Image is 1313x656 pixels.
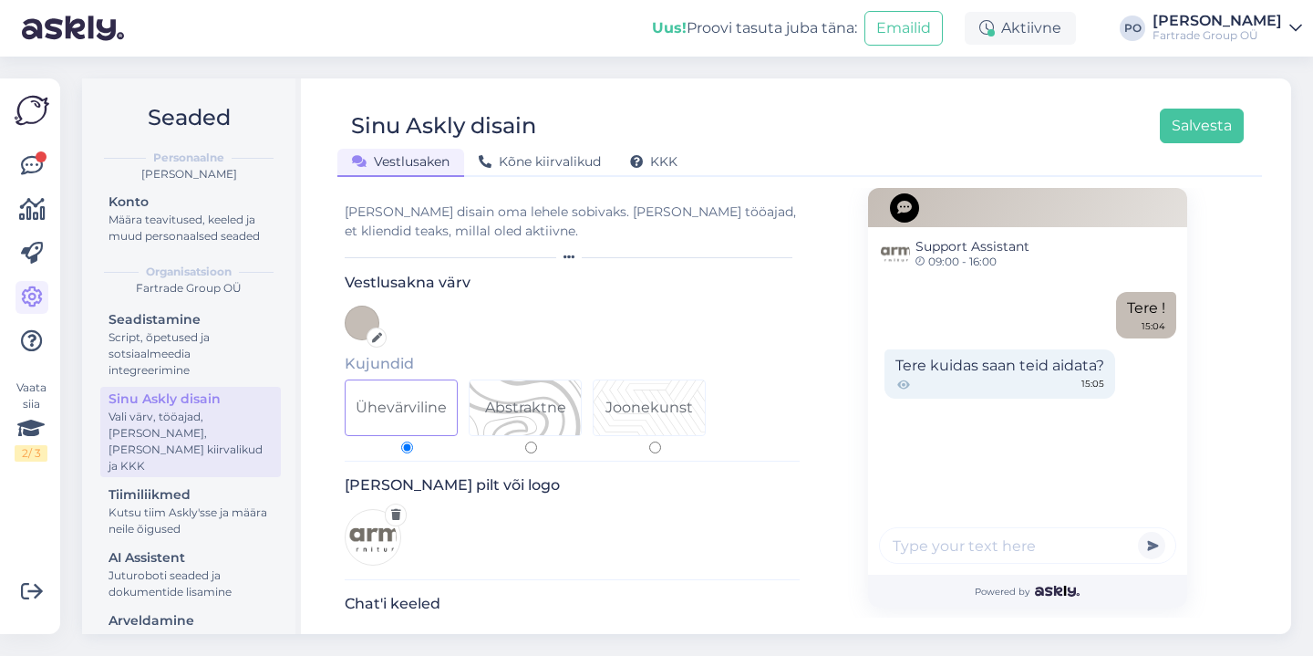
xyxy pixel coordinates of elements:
div: Fartrade Group OÜ [1153,28,1282,43]
input: Pattern 1Abstraktne [525,442,537,453]
span: 09:00 - 16:00 [915,256,1029,267]
a: SeadistamineScript, õpetused ja sotsiaalmeedia integreerimine [100,307,281,381]
div: Vaata siia [15,380,47,462]
div: Aktiivne [965,12,1076,45]
a: AI AssistentJuturoboti seaded ja dokumentide lisamine [100,546,281,603]
div: Kutsu tiim Askly'sse ja määra neile õigused [109,505,273,537]
img: Logo preview [345,509,401,566]
b: Uus! [652,19,687,36]
div: Script, õpetused ja sotsiaalmeedia integreerimine [109,329,273,379]
div: Sinu Askly disain [351,109,536,143]
input: Pattern 2Joonekunst [649,442,661,453]
img: Support [881,238,910,267]
h3: [PERSON_NAME] pilt või logo [345,476,800,494]
div: [PERSON_NAME] [97,166,281,182]
div: Tere kuidas saan teid aidata? [884,349,1115,399]
div: Määra teavitused, keeled ja muud personaalsed seaded [109,212,273,245]
a: KontoMäära teavitused, keeled ja muud personaalsed seaded [100,190,281,247]
div: [PERSON_NAME] disain oma lehele sobivaks. [PERSON_NAME] tööajad, et kliendid teaks, millal oled a... [345,203,800,241]
div: Konto [109,193,273,212]
img: Askly Logo [15,93,49,128]
h3: Vestlusakna värv [345,274,800,291]
span: Kõne kiirvalikud [479,153,601,170]
div: Abstraktne [485,397,566,419]
div: Sinu Askly disain [109,390,273,409]
h5: Kujundid [345,355,800,372]
div: [PERSON_NAME] [1153,14,1282,28]
a: TiimiliikmedKutsu tiim Askly'sse ja määra neile õigused [100,483,281,540]
div: Ühevärviline [356,397,447,419]
h3: Chat'i keeled [345,595,800,612]
div: Seadistamine [109,310,273,329]
input: Ühevärviline [401,442,413,453]
div: Proovi tasuta juba täna: [652,17,857,39]
a: Sinu Askly disainVali värv, tööajad, [PERSON_NAME], [PERSON_NAME] kiirvalikud ja KKK [100,387,281,477]
h2: Seaded [97,100,281,135]
div: PO [1120,16,1145,41]
div: Tiimiliikmed [109,485,273,505]
img: Askly [1035,586,1080,597]
a: [PERSON_NAME]Fartrade Group OÜ [1153,14,1302,43]
div: AI Assistent [109,548,273,567]
span: 15:05 [1081,377,1104,393]
span: Support Assistant [915,237,1029,256]
b: Personaalne [153,150,224,166]
button: Salvesta [1160,109,1244,143]
div: Arveldamine [109,611,273,630]
button: Emailid [864,11,943,46]
div: Tere ! [1116,292,1176,338]
div: Vali värv, tööajad, [PERSON_NAME], [PERSON_NAME] kiirvalikud ja KKK [109,409,273,474]
span: Vestlusaken [352,153,450,170]
div: 15:04 [1142,319,1165,333]
b: Organisatsioon [146,264,232,280]
div: 2 / 3 [15,445,47,462]
input: Type your text here [879,527,1176,564]
span: KKK [630,153,677,170]
div: Joonekunst [605,397,693,419]
span: Powered by [975,585,1080,599]
div: Fartrade Group OÜ [97,280,281,297]
div: Juturoboti seaded ja dokumentide lisamine [109,567,273,600]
